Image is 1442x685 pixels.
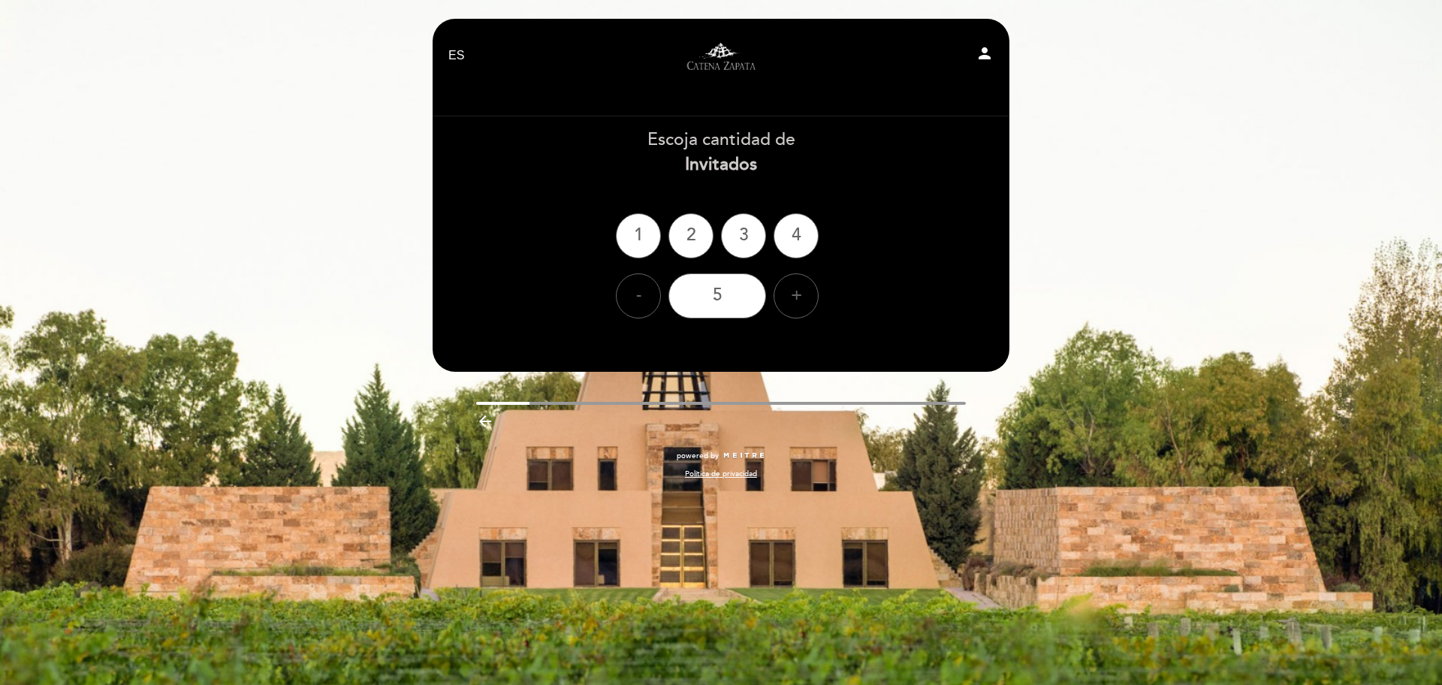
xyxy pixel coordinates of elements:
div: - [616,273,661,318]
div: 3 [721,213,766,258]
i: arrow_backward [476,412,494,430]
div: 5 [668,273,766,318]
div: 1 [616,213,661,258]
button: person [976,44,994,68]
a: powered by [677,451,765,461]
div: 4 [774,213,819,258]
img: MEITRE [723,452,765,460]
div: 2 [668,213,713,258]
div: + [774,273,819,318]
span: powered by [677,451,719,461]
a: Visitas y degustaciones en La Pirámide [627,35,815,77]
i: person [976,44,994,62]
b: Invitados [685,154,757,175]
div: Escoja cantidad de [432,128,1010,177]
a: Política de privacidad [685,469,757,479]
